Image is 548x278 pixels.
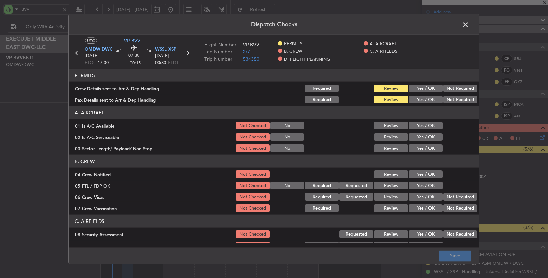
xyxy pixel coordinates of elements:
button: Not Required [443,85,477,92]
button: Not Required [443,230,477,238]
button: Yes / OK [409,96,443,103]
button: Yes / OK [409,204,443,212]
button: Yes / OK [409,193,443,201]
button: Yes / OK [409,242,443,249]
button: Not Required [443,96,477,103]
button: Yes / OK [409,170,443,178]
button: Yes / OK [409,182,443,189]
button: Yes / OK [409,144,443,152]
button: Not Required [443,193,477,201]
button: Yes / OK [409,230,443,238]
button: Yes / OK [409,133,443,141]
button: Yes / OK [409,122,443,129]
button: Yes / OK [409,85,443,92]
header: Dispatch Checks [69,14,479,35]
button: Not Required [443,204,477,212]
